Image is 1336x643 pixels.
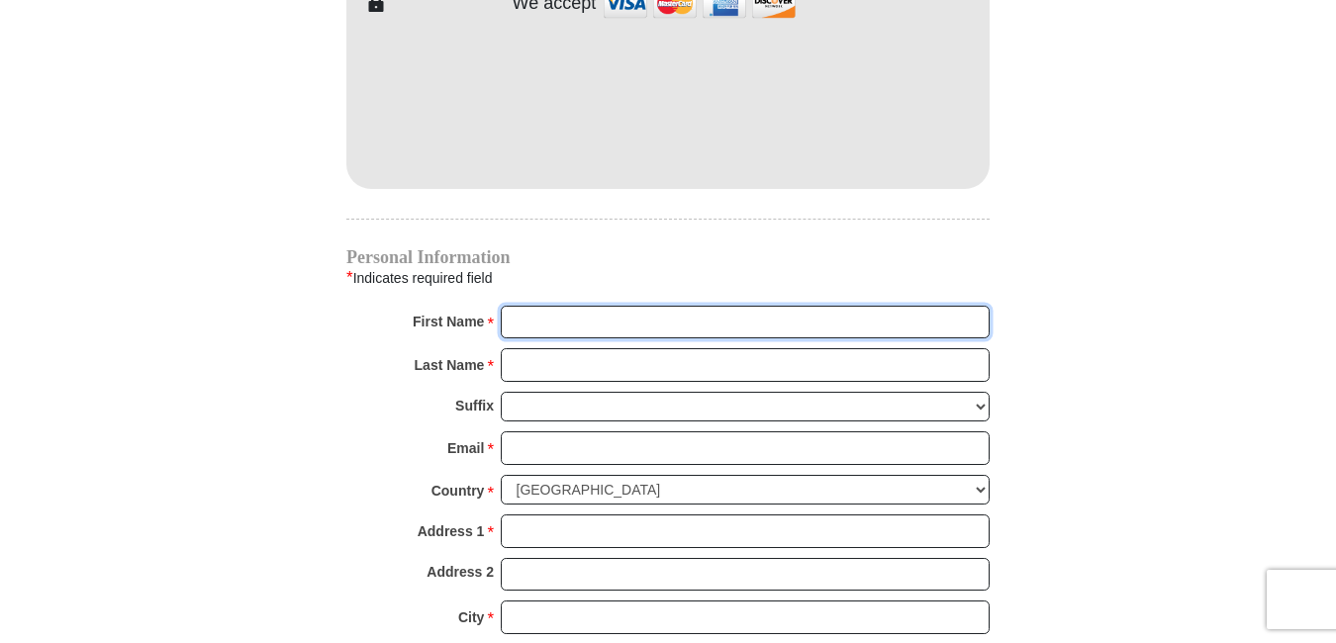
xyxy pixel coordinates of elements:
h4: Personal Information [346,249,990,265]
strong: Address 2 [427,558,494,586]
strong: Address 1 [418,517,485,545]
div: Indicates required field [346,265,990,291]
strong: Country [431,477,485,505]
strong: Suffix [455,392,494,419]
strong: Email [447,434,484,462]
strong: First Name [413,308,484,335]
strong: City [458,603,484,631]
strong: Last Name [415,351,485,379]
